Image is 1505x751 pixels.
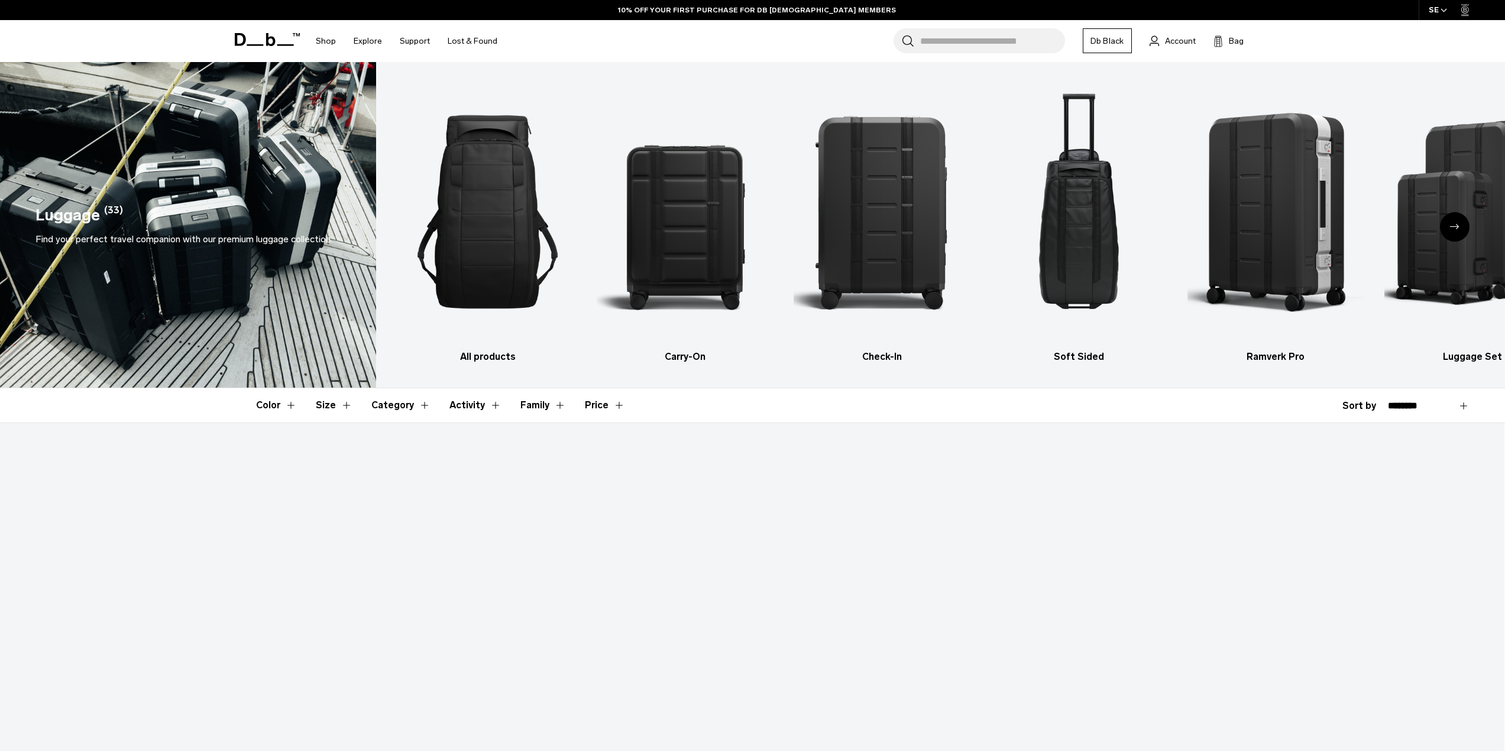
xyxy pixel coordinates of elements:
li: 2 / 6 [597,80,773,364]
a: Lost & Found [448,20,497,62]
button: Toggle Filter [316,388,352,422]
span: Account [1165,35,1196,47]
a: Db Black [1083,28,1132,53]
li: 3 / 6 [794,80,970,364]
img: Db [1187,80,1364,344]
h3: Carry-On [597,350,773,364]
a: Support [400,20,430,62]
button: Toggle Filter [520,388,566,422]
a: Account [1150,34,1196,48]
h3: Check-In [794,350,970,364]
span: Find your perfect travel companion with our premium luggage collection. [35,233,332,245]
span: Bag [1229,35,1244,47]
h3: Soft Sided [991,350,1167,364]
h3: Ramverk Pro [1187,350,1364,364]
a: Db Soft Sided [991,80,1167,364]
button: Toggle Price [585,388,625,422]
h3: All products [400,350,576,364]
button: Toggle Filter [256,388,297,422]
span: (33) [104,203,123,227]
a: Db All products [400,80,576,364]
a: Db Carry-On [597,80,773,364]
li: 5 / 6 [1187,80,1364,364]
div: Next slide [1440,212,1470,242]
img: Db [794,80,970,344]
button: Toggle Filter [371,388,431,422]
a: Db Ramverk Pro [1187,80,1364,364]
h1: Luggage [35,203,100,227]
li: 4 / 6 [991,80,1167,364]
button: Toggle Filter [449,388,501,422]
a: Shop [316,20,336,62]
img: Db [991,80,1167,344]
img: Db [597,80,773,344]
a: Explore [354,20,382,62]
button: Bag [1213,34,1244,48]
li: 1 / 6 [400,80,576,364]
a: Db Check-In [794,80,970,364]
nav: Main Navigation [307,20,506,62]
img: Db [400,80,576,344]
a: 10% OFF YOUR FIRST PURCHASE FOR DB [DEMOGRAPHIC_DATA] MEMBERS [618,5,896,15]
